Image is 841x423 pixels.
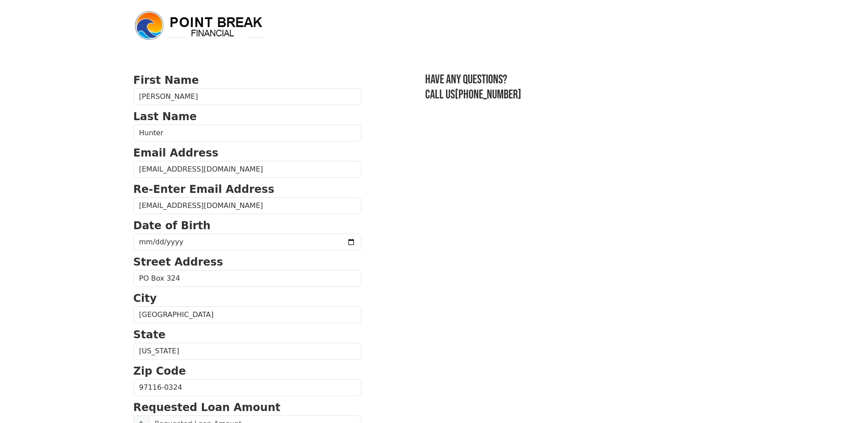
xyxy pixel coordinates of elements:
[133,147,219,159] strong: Email Address
[133,125,361,141] input: Last Name
[133,161,361,178] input: Email Address
[133,197,361,214] input: Re-Enter Email Address
[425,72,708,87] h3: Have any questions?
[133,270,361,287] input: Street Address
[133,256,223,268] strong: Street Address
[133,10,266,42] img: logo.png
[133,74,199,86] strong: First Name
[133,183,274,196] strong: Re-Enter Email Address
[133,219,211,232] strong: Date of Birth
[133,365,186,377] strong: Zip Code
[133,306,361,323] input: City
[455,87,521,102] a: [PHONE_NUMBER]
[133,110,197,123] strong: Last Name
[133,292,157,305] strong: City
[133,379,361,396] input: Zip Code
[133,329,166,341] strong: State
[425,87,708,102] h3: Call us
[133,401,281,414] strong: Requested Loan Amount
[133,88,361,105] input: First Name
